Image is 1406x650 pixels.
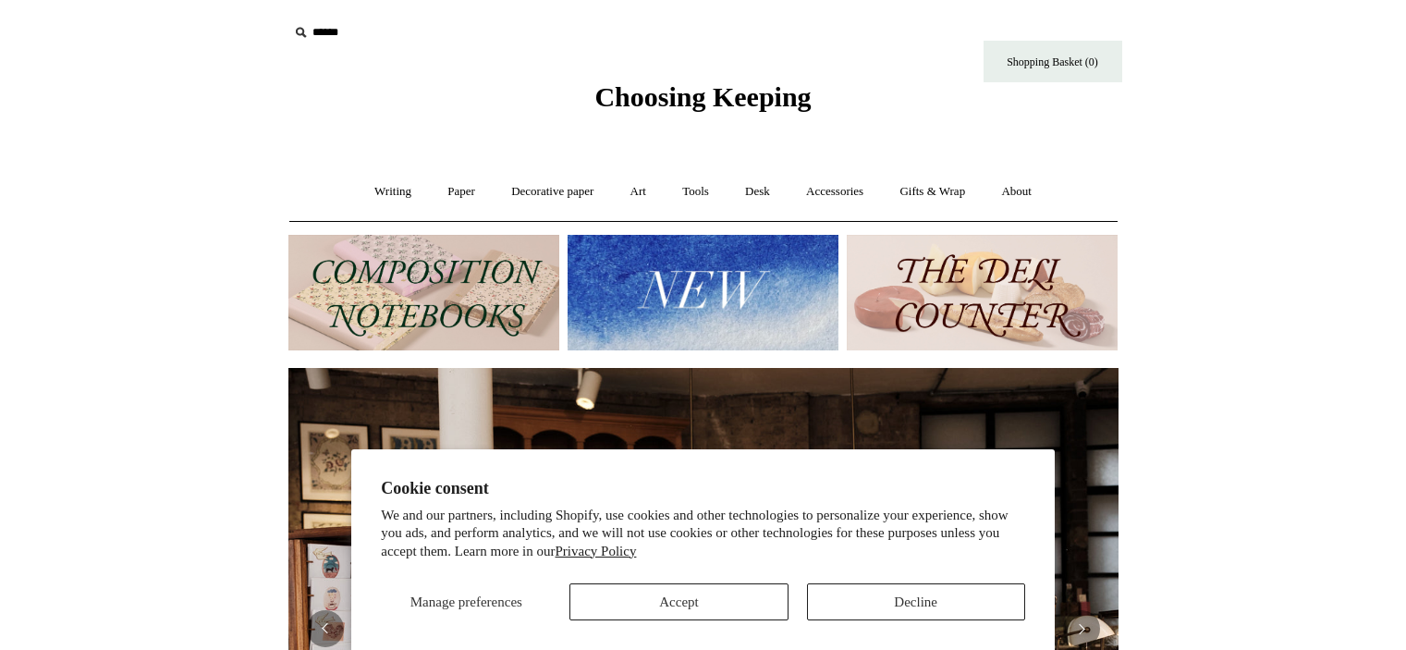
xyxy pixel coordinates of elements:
[1063,610,1100,647] button: Next
[594,81,811,112] span: Choosing Keeping
[307,610,344,647] button: Previous
[381,583,551,620] button: Manage preferences
[789,167,880,216] a: Accessories
[807,583,1025,620] button: Decline
[381,507,1025,561] p: We and our partners, including Shopify, use cookies and other technologies to personalize your ex...
[847,235,1118,350] img: The Deli Counter
[569,583,788,620] button: Accept
[984,41,1122,82] a: Shopping Basket (0)
[984,167,1048,216] a: About
[883,167,982,216] a: Gifts & Wrap
[410,595,522,609] span: Manage preferences
[495,167,610,216] a: Decorative paper
[594,96,811,109] a: Choosing Keeping
[568,235,838,350] img: New.jpg__PID:f73bdf93-380a-4a35-bcfe-7823039498e1
[431,167,492,216] a: Paper
[358,167,428,216] a: Writing
[614,167,663,216] a: Art
[728,167,787,216] a: Desk
[288,235,559,350] img: 202302 Composition ledgers.jpg__PID:69722ee6-fa44-49dd-a067-31375e5d54ec
[556,544,637,558] a: Privacy Policy
[666,167,726,216] a: Tools
[381,479,1025,498] h2: Cookie consent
